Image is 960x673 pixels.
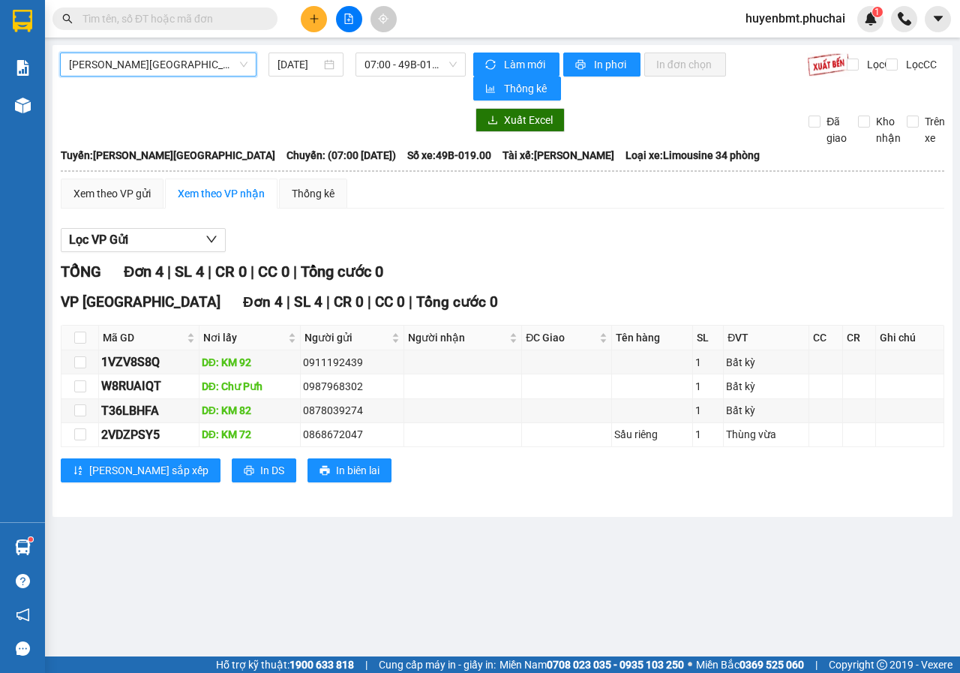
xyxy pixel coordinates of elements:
td: T36LBHFA [99,399,199,423]
span: | [409,293,412,311]
span: Miền Bắc [696,656,804,673]
span: file-add [343,14,354,24]
span: Kho nhận [870,113,907,146]
span: In phơi [594,56,628,73]
span: [PERSON_NAME] sắp xếp [89,462,208,479]
img: solution-icon [15,60,31,76]
span: Đơn 4 [124,263,163,281]
span: printer [244,465,254,477]
span: | [208,263,211,281]
img: phone-icon [898,12,911,26]
img: logo-vxr [13,10,32,32]
div: DĐ: KM 92 [202,354,298,371]
span: VP [GEOGRAPHIC_DATA] [61,293,220,311]
div: 0911192439 [303,354,401,371]
button: Lọc VP Gửi [61,228,226,252]
span: notification [16,608,30,622]
span: Đã giao [820,113,853,146]
div: Thùng vừa [726,426,806,443]
button: plus [301,6,327,32]
span: sort-ascending [73,465,83,477]
span: huyenbmt.phuchai [733,9,857,28]
div: Bất kỳ [726,402,806,419]
span: In biên lai [336,462,379,479]
div: Bất kỳ [726,378,806,395]
span: Đơn 4 [243,293,283,311]
button: aim [370,6,397,32]
button: printerIn DS [232,458,296,482]
span: | [326,293,330,311]
span: 07:00 - 49B-019.00 [364,53,456,76]
th: CR [843,326,877,350]
button: bar-chartThống kê [473,77,561,101]
sup: 1 [28,537,33,542]
th: Ghi chú [876,326,944,350]
div: 1 [695,354,721,371]
span: Nơi lấy [203,329,285,346]
span: Loại xe: Limousine 34 phòng [625,147,760,164]
span: SL 4 [294,293,322,311]
img: warehouse-icon [15,539,31,555]
div: 1 [695,402,721,419]
span: | [293,263,297,281]
th: ĐVT [724,326,809,350]
button: printerIn biên lai [307,458,391,482]
th: SL [693,326,724,350]
span: copyright [877,659,887,670]
span: down [205,233,217,245]
span: Xuất Excel [504,112,553,128]
div: 1VZV8S8Q [101,353,196,371]
span: | [815,656,817,673]
strong: 0708 023 035 - 0935 103 250 [547,659,684,671]
span: Thống kê [504,80,549,97]
input: Tìm tên, số ĐT hoặc mã đơn [82,11,259,27]
span: question-circle [16,574,30,588]
span: Làm mới [504,56,547,73]
span: | [367,293,371,311]
div: Bất kỳ [726,354,806,371]
span: aim [378,14,388,24]
div: DĐ: KM 72 [202,426,298,443]
div: 0878039274 [303,402,401,419]
td: W8RUAIQT [99,374,199,398]
span: Trên xe [919,113,951,146]
span: download [487,115,498,127]
span: Người gửi [304,329,388,346]
span: CC 0 [258,263,289,281]
span: bar-chart [485,83,498,95]
strong: 0369 525 060 [739,659,804,671]
span: search [62,14,73,24]
span: SL 4 [175,263,204,281]
span: caret-down [931,12,945,26]
span: Mã GD [103,329,184,346]
input: 14/10/2025 [277,56,321,73]
span: Hỗ trợ kỹ thuật: [216,656,354,673]
div: 1 [695,426,721,443]
span: ⚪️ [688,662,692,668]
th: CC [809,326,843,350]
div: Thống kê [292,185,334,202]
span: Tổng cước 0 [416,293,498,311]
div: Xem theo VP gửi [73,185,151,202]
strong: 1900 633 818 [289,659,354,671]
div: T36LBHFA [101,401,196,420]
button: file-add [336,6,362,32]
span: printer [575,59,588,71]
span: Tài xế: [PERSON_NAME] [502,147,614,164]
div: 2VDZPSY5 [101,425,196,444]
span: Chuyến: (07:00 [DATE]) [286,147,396,164]
span: Gia Lai - Đà Lạt [69,53,247,76]
span: ĐC Giao [526,329,596,346]
div: DĐ: KM 82 [202,402,298,419]
span: Lọc VP Gửi [69,230,128,249]
div: 0868672047 [303,426,401,443]
span: Người nhận [408,329,506,346]
button: downloadXuất Excel [475,108,565,132]
button: sort-ascending[PERSON_NAME] sắp xếp [61,458,220,482]
img: 9k= [807,53,850,77]
button: In đơn chọn [644,53,726,77]
sup: 1 [872,7,883,17]
div: 1 [695,378,721,395]
span: printer [319,465,330,477]
div: DĐ: Chư Pưh [202,378,298,395]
